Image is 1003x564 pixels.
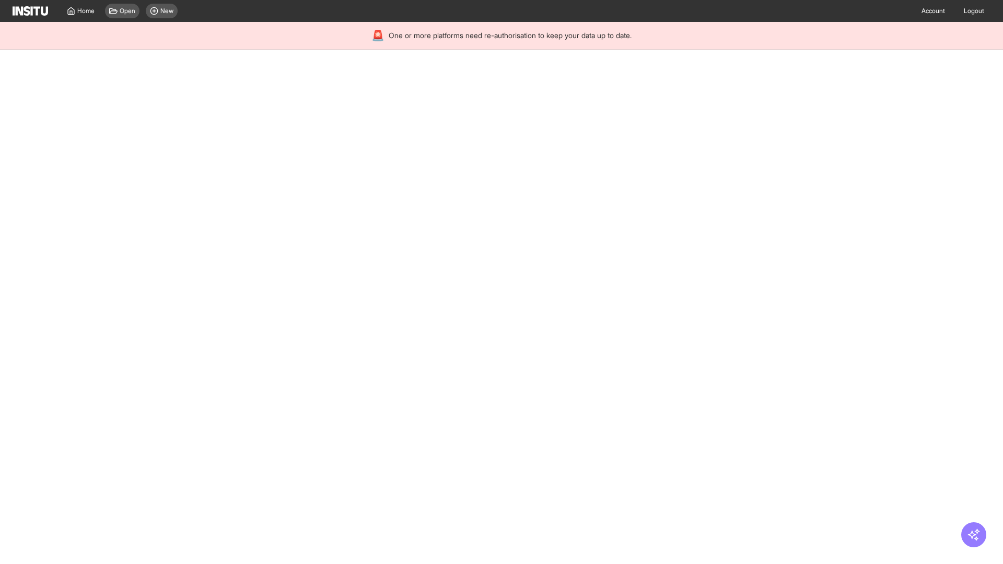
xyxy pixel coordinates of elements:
[77,7,95,15] span: Home
[13,6,48,16] img: Logo
[389,30,632,41] span: One or more platforms need re-authorisation to keep your data up to date.
[120,7,135,15] span: Open
[160,7,173,15] span: New
[371,28,384,43] div: 🚨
